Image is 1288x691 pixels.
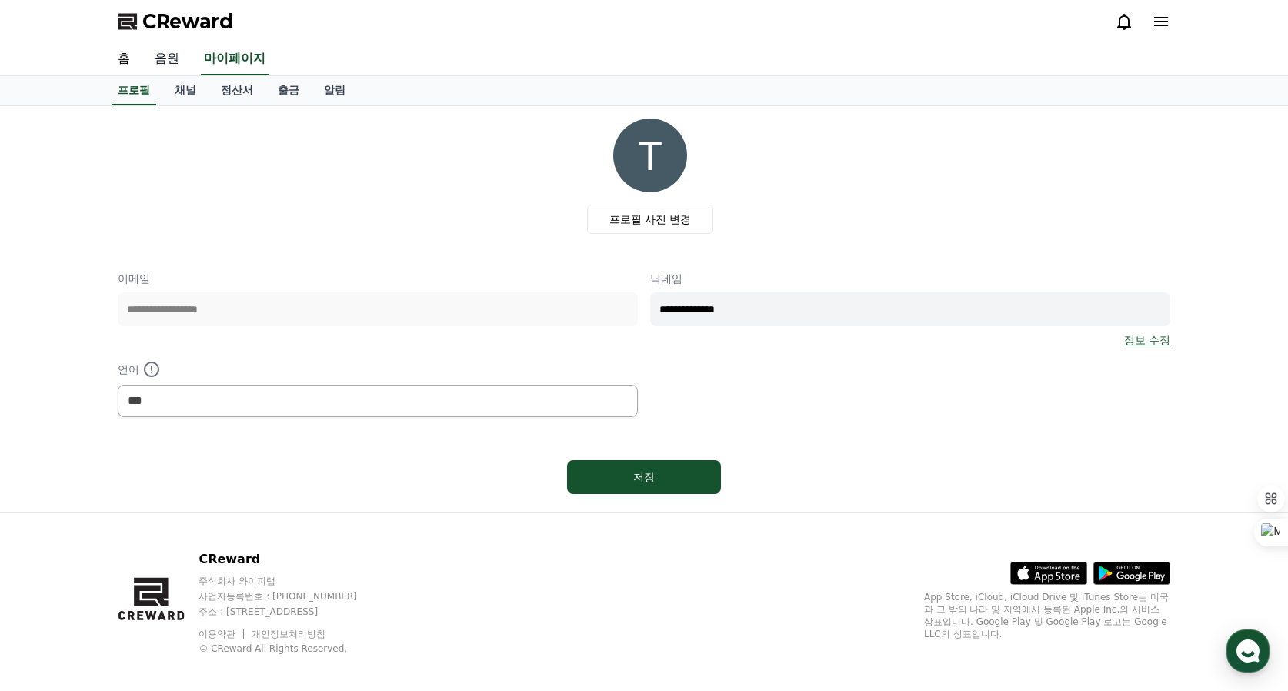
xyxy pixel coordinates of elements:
img: profile_image [613,119,687,192]
a: 개인정보처리방침 [252,629,325,639]
a: 알림 [312,76,358,105]
a: 홈 [105,43,142,75]
p: 이메일 [118,271,638,286]
a: 설정 [199,488,295,526]
p: 주소 : [STREET_ADDRESS] [199,606,386,618]
button: 저장 [567,460,721,494]
a: 이용약관 [199,629,247,639]
a: 정산서 [209,76,265,105]
span: 홈 [48,511,58,523]
a: 홈 [5,488,102,526]
a: 음원 [142,43,192,75]
a: 마이페이지 [201,43,269,75]
p: 주식회사 와이피랩 [199,575,386,587]
p: 언어 [118,360,638,379]
label: 프로필 사진 변경 [587,205,714,234]
a: 출금 [265,76,312,105]
p: 사업자등록번호 : [PHONE_NUMBER] [199,590,386,603]
span: 설정 [238,511,256,523]
a: CReward [118,9,233,34]
p: CReward [199,550,386,569]
div: 저장 [598,469,690,485]
a: 프로필 [112,76,156,105]
a: 채널 [162,76,209,105]
a: 정보 수정 [1124,332,1170,348]
a: 대화 [102,488,199,526]
p: © CReward All Rights Reserved. [199,643,386,655]
p: 닉네임 [650,271,1170,286]
span: CReward [142,9,233,34]
p: App Store, iCloud, iCloud Drive 및 iTunes Store는 미국과 그 밖의 나라 및 지역에서 등록된 Apple Inc.의 서비스 상표입니다. Goo... [924,591,1170,640]
span: 대화 [141,512,159,524]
